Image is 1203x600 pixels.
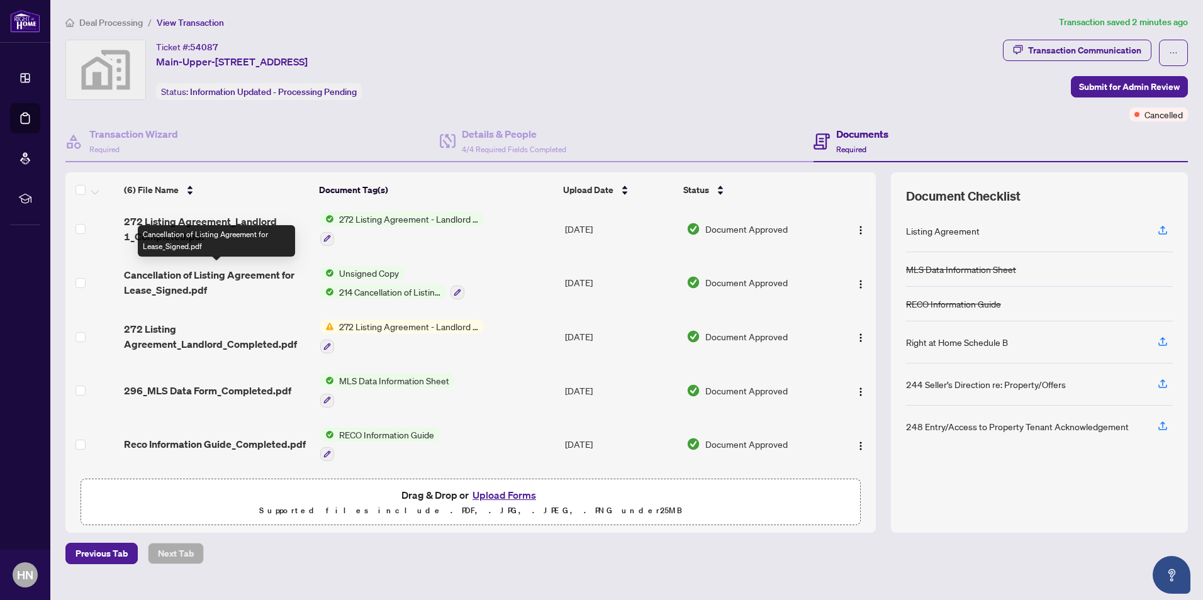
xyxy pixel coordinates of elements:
span: Cancellation of Listing Agreement for Lease_Signed.pdf [124,267,310,297]
h4: Transaction Wizard [89,126,178,142]
img: svg%3e [66,40,145,99]
button: Upload Forms [469,487,540,503]
img: Status Icon [320,212,334,226]
img: Logo [856,441,866,451]
img: Document Status [686,330,700,343]
img: Document Status [686,437,700,451]
div: Status: [156,83,362,100]
button: Status IconRECO Information Guide [320,428,439,462]
span: Deal Processing [79,17,143,28]
div: Right at Home Schedule B [906,335,1008,349]
div: 248 Entry/Access to Property Tenant Acknowledgement [906,419,1129,433]
td: [DATE] [560,418,681,472]
img: Logo [856,279,866,289]
span: Status [683,183,709,197]
span: 214 Cancellation of Listing Agreement - Authority to Offer for Lease [334,285,445,299]
button: Status IconMLS Data Information Sheet [320,374,454,408]
h4: Details & People [462,126,566,142]
th: Document Tag(s) [314,172,558,208]
button: Logo [851,381,871,401]
span: 296_MLS Data Form_Completed.pdf [124,383,291,398]
img: Status Icon [320,266,334,280]
button: Status IconUnsigned CopyStatus Icon214 Cancellation of Listing Agreement - Authority to Offer for... [320,266,464,300]
button: Open asap [1153,556,1190,594]
span: 272 Listing Agreement - Landlord Designated Representation Agreement Authority to Offer for Lease [334,212,483,226]
img: Document Status [686,384,700,397]
span: (6) File Name [124,183,179,197]
img: Document Status [686,275,700,289]
span: HN [17,566,33,584]
span: 272 Listing Agreement - Landlord Designated Representation Agreement Authority to Offer for Lease [334,319,483,333]
button: Transaction Communication [1003,40,1151,61]
button: Previous Tab [65,543,138,564]
span: 272 Listing Agreement_Landlord_Completed.pdf [124,321,310,352]
button: Logo [851,434,871,454]
span: Upload Date [563,183,613,197]
span: 54087 [190,42,218,53]
div: Ticket #: [156,40,218,54]
span: Document Approved [705,222,788,236]
span: Submit for Admin Review [1079,77,1180,97]
button: Logo [851,272,871,292]
img: Logo [856,387,866,397]
span: Document Approved [705,330,788,343]
img: logo [10,9,40,33]
img: Status Icon [320,319,334,333]
span: ellipsis [1169,48,1178,57]
span: View Transaction [157,17,224,28]
th: Status [678,172,829,208]
span: Document Approved [705,384,788,397]
h4: Documents [836,126,888,142]
span: Main-Upper-[STREET_ADDRESS] [156,54,308,69]
span: Required [89,145,120,154]
th: Upload Date [558,172,679,208]
img: Status Icon [320,428,334,442]
img: Status Icon [320,374,334,387]
button: Logo [851,219,871,239]
span: RECO Information Guide [334,428,439,442]
button: Status Icon272 Listing Agreement - Landlord Designated Representation Agreement Authority to Offe... [320,212,483,246]
td: [DATE] [560,364,681,418]
span: Drag & Drop or [401,487,540,503]
div: RECO Information Guide [906,297,1001,311]
button: Status Icon272 Listing Agreement - Landlord Designated Representation Agreement Authority to Offe... [320,319,483,353]
span: Information Updated - Processing Pending [190,86,357,97]
th: (6) File Name [119,172,314,208]
div: Cancellation of Listing Agreement for Lease_Signed.pdf [138,225,295,257]
span: home [65,18,74,27]
span: Previous Tab [76,543,128,564]
div: 244 Seller’s Direction re: Property/Offers [906,377,1066,391]
span: Drag & Drop orUpload FormsSupported files include .PDF, .JPG, .JPEG, .PNG under25MB [81,479,860,526]
span: 4/4 Required Fields Completed [462,145,566,154]
span: Cancelled [1144,108,1183,121]
span: Document Checklist [906,187,1021,205]
button: Logo [851,326,871,347]
img: Status Icon [320,285,334,299]
p: Supported files include .PDF, .JPG, .JPEG, .PNG under 25 MB [89,503,853,518]
li: / [148,15,152,30]
span: Required [836,145,866,154]
span: Document Approved [705,275,788,289]
span: Document Approved [705,437,788,451]
span: Reco Information Guide_Completed.pdf [124,436,306,452]
div: Transaction Communication [1028,40,1141,60]
td: [DATE] [560,309,681,364]
td: [DATE] [560,256,681,310]
button: Submit for Admin Review [1071,76,1188,97]
div: MLS Data Information Sheet [906,262,1016,276]
span: Unsigned Copy [334,266,404,280]
div: Listing Agreement [906,224,980,238]
img: Document Status [686,222,700,236]
span: MLS Data Information Sheet [334,374,454,387]
span: 272 Listing Agreement_Landlord 1_Completed.pdf [124,214,310,244]
button: Next Tab [148,543,204,564]
img: Logo [856,333,866,343]
article: Transaction saved 2 minutes ago [1059,15,1188,30]
img: Logo [856,225,866,235]
td: [DATE] [560,202,681,256]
